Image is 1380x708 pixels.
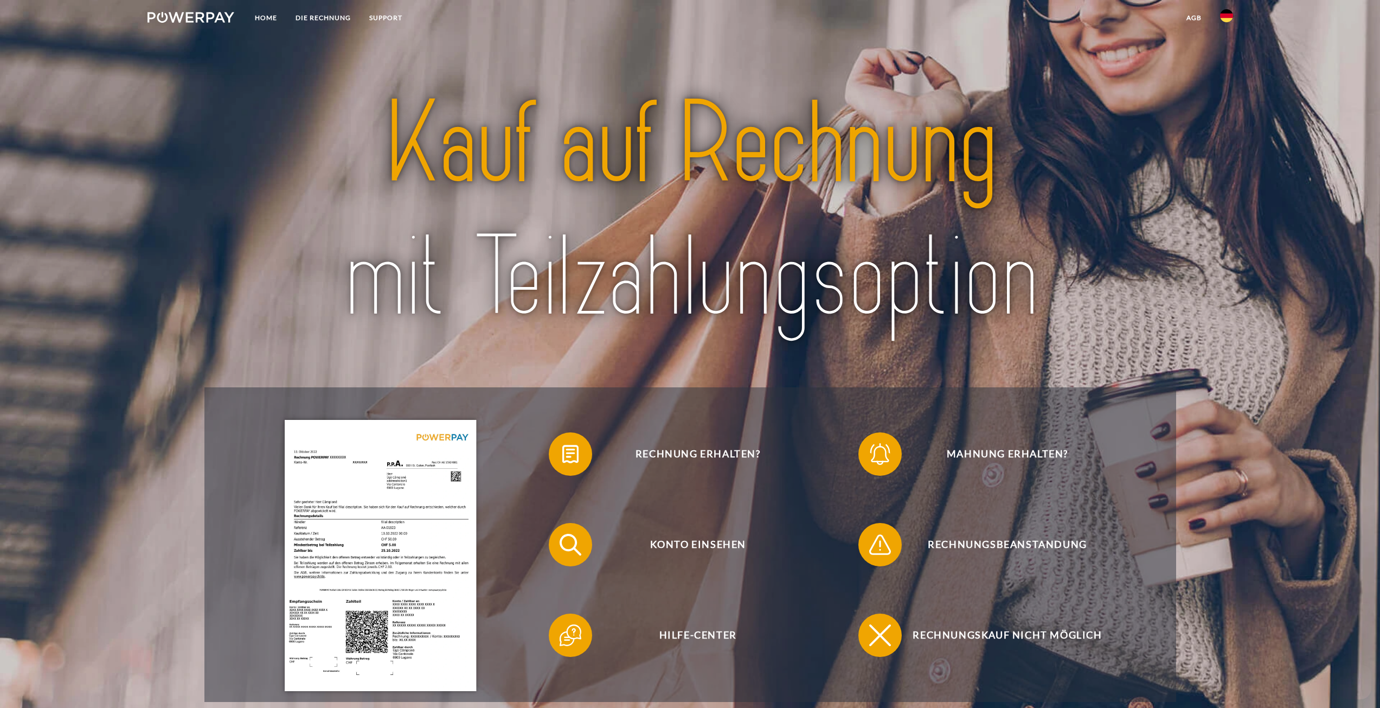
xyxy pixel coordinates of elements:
[285,420,476,691] img: single_invoice_powerpay_de.jpg
[557,441,584,468] img: qb_bill.svg
[858,614,1140,657] button: Rechnungskauf nicht möglich
[557,531,584,558] img: qb_search.svg
[1177,8,1211,28] a: agb
[866,622,894,649] img: qb_close.svg
[866,441,894,468] img: qb_bell.svg
[866,531,894,558] img: qb_warning.svg
[858,432,1140,476] button: Mahnung erhalten?
[875,523,1140,566] span: Rechnungsbeanstandung
[549,432,831,476] button: Rechnung erhalten?
[147,12,235,23] img: logo-powerpay-white.svg
[875,432,1140,476] span: Mahnung erhalten?
[1220,9,1233,22] img: de
[360,8,412,28] a: SUPPORT
[246,8,286,28] a: Home
[261,71,1120,351] img: title-powerpay_de.svg
[549,614,831,657] button: Hilfe-Center
[565,523,831,566] span: Konto einsehen
[1337,665,1371,699] iframe: Schaltfläche zum Öffnen des Messaging-Fensters
[286,8,360,28] a: DIE RECHNUNG
[858,523,1140,566] button: Rechnungsbeanstandung
[549,523,831,566] button: Konto einsehen
[557,622,584,649] img: qb_help.svg
[565,432,831,476] span: Rechnung erhalten?
[875,614,1140,657] span: Rechnungskauf nicht möglich
[565,614,831,657] span: Hilfe-Center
